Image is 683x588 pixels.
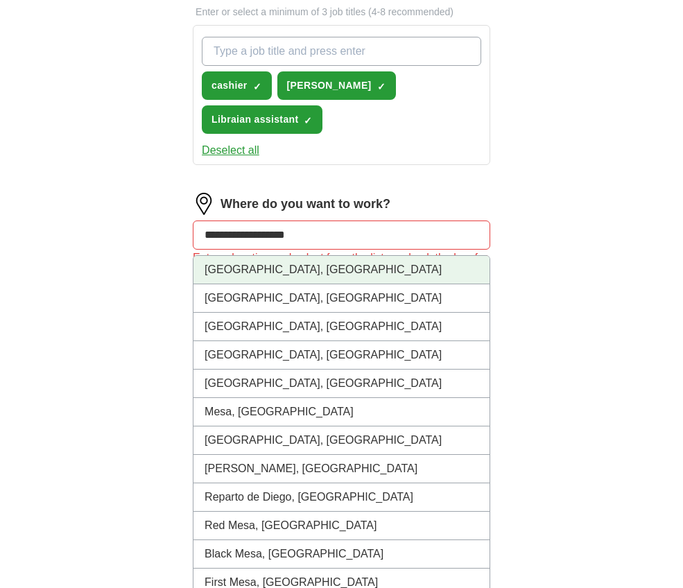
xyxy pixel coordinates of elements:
input: Type a job title and press enter [202,37,481,66]
label: Where do you want to work? [221,195,390,214]
span: [PERSON_NAME] [287,78,372,93]
span: Libraian assistant [211,112,298,127]
li: [GEOGRAPHIC_DATA], [GEOGRAPHIC_DATA] [193,426,490,455]
p: Enter or select a minimum of 3 job titles (4-8 recommended) [193,5,490,19]
img: location.png [193,193,215,215]
li: Black Mesa, [GEOGRAPHIC_DATA] [193,540,490,569]
div: Enter a location and select from the list, or check the box for fully remote roles [193,250,490,283]
span: cashier [211,78,247,93]
li: [GEOGRAPHIC_DATA], [GEOGRAPHIC_DATA] [193,256,490,284]
li: [GEOGRAPHIC_DATA], [GEOGRAPHIC_DATA] [193,313,490,341]
li: Mesa, [GEOGRAPHIC_DATA] [193,398,490,426]
li: Red Mesa, [GEOGRAPHIC_DATA] [193,512,490,540]
li: Reparto de Diego, [GEOGRAPHIC_DATA] [193,483,490,512]
button: Deselect all [202,142,259,159]
span: ✓ [304,115,312,126]
button: cashier✓ [202,71,271,100]
span: ✓ [253,81,261,92]
button: Libraian assistant✓ [202,105,322,134]
li: [GEOGRAPHIC_DATA], [GEOGRAPHIC_DATA] [193,284,490,313]
button: [PERSON_NAME]✓ [277,71,396,100]
li: [GEOGRAPHIC_DATA], [GEOGRAPHIC_DATA] [193,370,490,398]
li: [GEOGRAPHIC_DATA], [GEOGRAPHIC_DATA] [193,341,490,370]
span: ✓ [377,81,386,92]
li: [PERSON_NAME], [GEOGRAPHIC_DATA] [193,455,490,483]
